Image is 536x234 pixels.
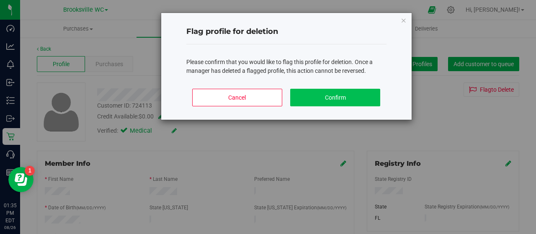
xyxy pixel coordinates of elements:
h4: Flag profile for deletion [186,26,387,37]
iframe: Resource center [8,167,33,192]
span: Please confirm that you would like to flag this profile for deletion. Once a manager has deleted ... [186,59,373,74]
button: Cancel [192,89,282,106]
button: Close modal [401,15,407,25]
iframe: Resource center unread badge [25,166,35,176]
button: Confirm [290,89,380,106]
